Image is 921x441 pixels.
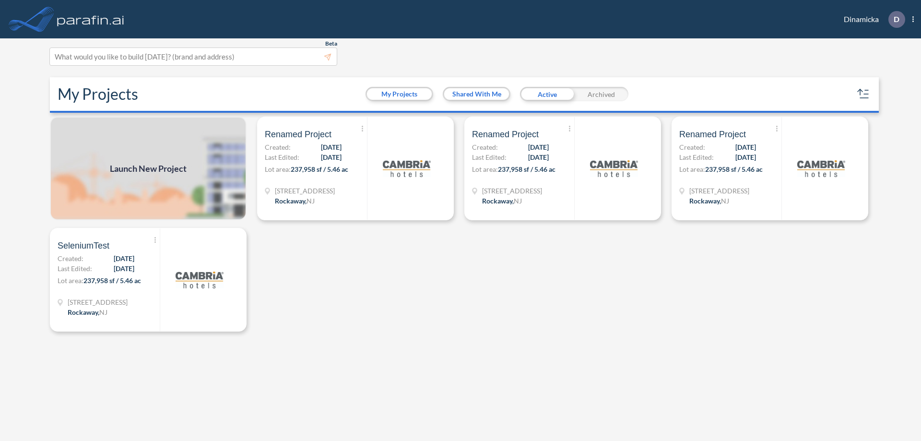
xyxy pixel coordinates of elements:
button: Shared With Me [444,88,509,100]
span: NJ [514,197,522,205]
span: [DATE] [321,142,342,152]
div: Active [520,87,574,101]
img: logo [176,256,224,304]
h2: My Projects [58,85,138,103]
a: Launch New Project [50,117,247,220]
span: Created: [679,142,705,152]
span: Last Edited: [265,152,299,162]
span: [DATE] [528,152,549,162]
span: 321 Mt Hope Ave [68,297,128,307]
div: Rockaway, NJ [68,307,107,317]
span: Lot area: [679,165,705,173]
span: NJ [307,197,315,205]
span: 237,958 sf / 5.46 ac [498,165,555,173]
div: Dinamicka [829,11,914,28]
div: Archived [574,87,628,101]
img: add [50,117,247,220]
p: D [894,15,899,24]
span: [DATE] [321,152,342,162]
span: Beta [325,40,337,48]
span: 321 Mt Hope Ave [482,186,542,196]
span: Rockaway , [275,197,307,205]
span: 321 Mt Hope Ave [689,186,749,196]
img: logo [797,144,845,192]
span: [DATE] [528,142,549,152]
span: Rockaway , [68,308,99,316]
span: Created: [265,142,291,152]
span: Renamed Project [472,129,539,140]
span: Renamed Project [679,129,746,140]
span: [DATE] [735,142,756,152]
span: 321 Mt Hope Ave [275,186,335,196]
span: NJ [721,197,729,205]
div: Rockaway, NJ [275,196,315,206]
span: Created: [472,142,498,152]
div: Rockaway, NJ [482,196,522,206]
img: logo [55,10,126,29]
img: logo [590,144,638,192]
span: Renamed Project [265,129,331,140]
span: Lot area: [265,165,291,173]
span: NJ [99,308,107,316]
span: Lot area: [58,276,83,285]
span: [DATE] [114,263,134,274]
span: SeleniumTest [58,240,109,251]
span: [DATE] [735,152,756,162]
span: [DATE] [114,253,134,263]
div: Rockaway, NJ [689,196,729,206]
button: My Projects [367,88,432,100]
button: sort [856,86,871,102]
span: 237,958 sf / 5.46 ac [705,165,763,173]
span: Last Edited: [679,152,714,162]
span: Launch New Project [110,162,187,175]
span: Last Edited: [472,152,507,162]
span: Lot area: [472,165,498,173]
span: Created: [58,253,83,263]
img: logo [383,144,431,192]
span: Rockaway , [482,197,514,205]
span: Rockaway , [689,197,721,205]
span: Last Edited: [58,263,92,274]
span: 237,958 sf / 5.46 ac [83,276,141,285]
span: 237,958 sf / 5.46 ac [291,165,348,173]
